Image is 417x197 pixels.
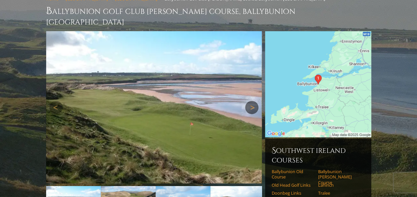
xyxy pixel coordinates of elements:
[272,190,314,196] a: Doonbeg Links
[272,145,365,165] h6: Southwest Ireland Courses
[318,169,360,185] a: Ballybunion [PERSON_NAME] Course
[245,101,258,114] a: Next
[49,101,63,114] a: Previous
[318,190,360,196] a: Tralee
[318,182,360,188] a: Lahinch
[272,182,314,188] a: Old Head Golf Links
[272,169,314,180] a: Ballybunion Old Course
[46,4,371,27] h1: Ballybunion Golf Club [PERSON_NAME] Course, Ballybunion [GEOGRAPHIC_DATA]
[265,31,371,137] img: Google Map of Sandhill Rd, Ballybunnion, Co. Kerry, Ireland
